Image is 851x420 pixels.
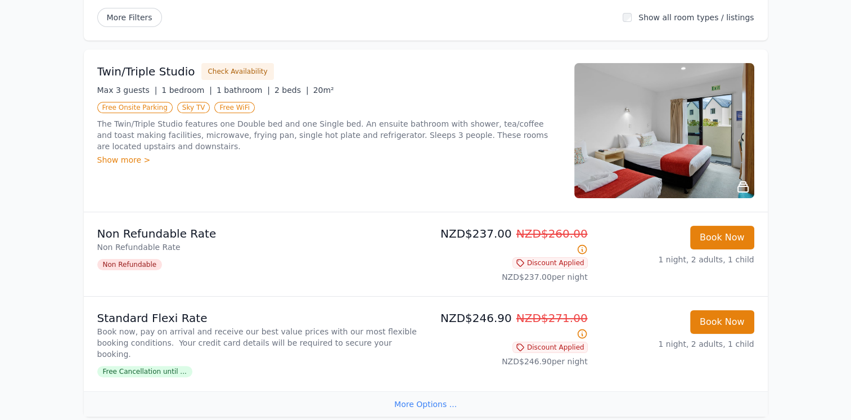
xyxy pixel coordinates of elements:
button: Book Now [690,226,754,249]
p: NZD$246.90 per night [430,356,588,367]
span: Sky TV [177,102,210,113]
span: 1 bedroom | [161,86,212,95]
label: Show all room types / listings [638,13,754,22]
p: NZD$237.00 [430,226,588,257]
div: More Options ... [84,391,768,417]
span: 20m² [313,86,334,95]
h3: Twin/Triple Studio [97,64,195,79]
span: Discount Applied [512,257,588,269]
p: 1 night, 2 adults, 1 child [597,254,754,265]
p: Non Refundable Rate [97,226,421,242]
span: Free Onsite Parking [97,102,173,113]
p: NZD$246.90 [430,310,588,342]
p: Non Refundable Rate [97,242,421,253]
span: Free WiFi [214,102,255,113]
p: Standard Flexi Rate [97,310,421,326]
p: The Twin/Triple Studio features one Double bed and one Single bed. An ensuite bathroom with showe... [97,118,561,152]
div: Show more > [97,154,561,166]
p: Book now, pay on arrival and receive our best value prices with our most flexible booking conditi... [97,326,421,360]
span: NZD$260.00 [516,227,588,240]
button: Book Now [690,310,754,334]
span: Non Refundable [97,259,163,270]
span: Discount Applied [512,342,588,353]
span: Max 3 guests | [97,86,157,95]
span: 2 beds | [274,86,309,95]
p: 1 night, 2 adults, 1 child [597,338,754,350]
span: 1 bathroom | [217,86,270,95]
span: More Filters [97,8,162,27]
button: Check Availability [201,63,273,80]
span: Free Cancellation until ... [97,366,192,377]
p: NZD$237.00 per night [430,271,588,283]
span: NZD$271.00 [516,311,588,325]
